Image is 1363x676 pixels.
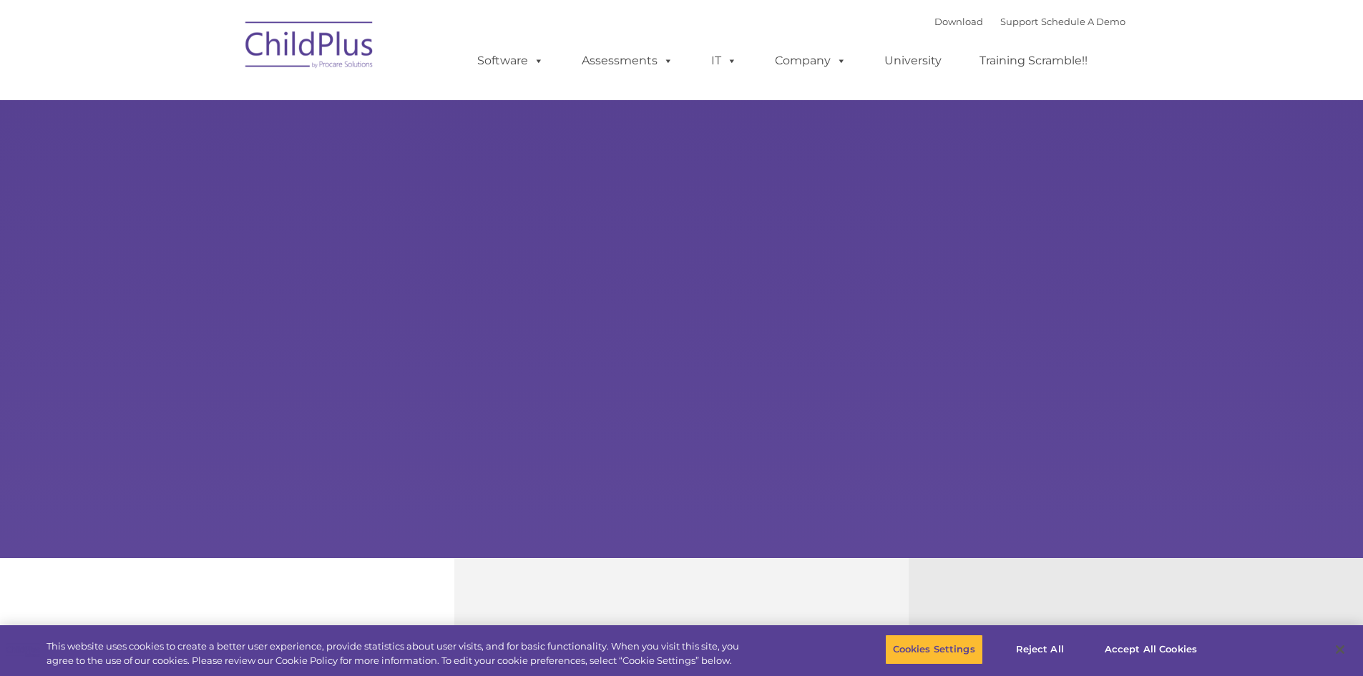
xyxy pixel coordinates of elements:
a: Company [761,46,861,75]
font: | [934,16,1125,27]
a: Software [463,46,558,75]
a: University [870,46,956,75]
button: Cookies Settings [885,635,983,665]
a: Support [1000,16,1038,27]
button: Accept All Cookies [1097,635,1205,665]
a: Training Scramble!! [965,46,1102,75]
a: Assessments [567,46,688,75]
a: Download [934,16,983,27]
a: IT [697,46,751,75]
div: This website uses cookies to create a better user experience, provide statistics about user visit... [47,640,750,667]
img: ChildPlus by Procare Solutions [238,11,381,83]
a: Schedule A Demo [1041,16,1125,27]
button: Close [1324,634,1356,665]
button: Reject All [995,635,1085,665]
